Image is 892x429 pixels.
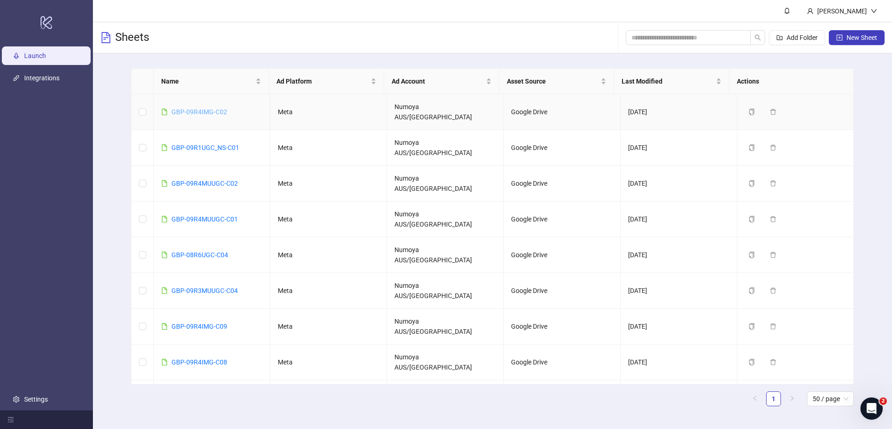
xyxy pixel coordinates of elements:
span: copy [748,252,755,258]
span: New Sheet [846,34,877,41]
td: [DATE] [621,94,737,130]
td: [DATE] [621,273,737,309]
span: copy [748,287,755,294]
td: Numoya AUS/[GEOGRAPHIC_DATA] [387,94,504,130]
span: right [789,396,795,401]
td: Numoya AUS/[GEOGRAPHIC_DATA] [387,166,504,201]
span: left [752,396,758,401]
th: Ad Platform [269,69,384,94]
td: Google Drive [504,130,620,166]
span: file [161,287,168,294]
td: [DATE] [621,344,737,380]
span: Ad Account [392,76,484,86]
th: Name [154,69,269,94]
td: Google Drive [504,380,620,416]
td: Google Drive [504,201,620,237]
td: Meta [270,201,387,237]
td: Numoya AUS/[GEOGRAPHIC_DATA] [387,380,504,416]
a: GBP-09R1UGC_NS-C01 [171,144,239,151]
button: right [785,391,800,406]
li: Previous Page [748,391,762,406]
span: copy [748,359,755,365]
span: copy [748,216,755,222]
li: Next Page [785,391,800,406]
span: Ad Platform [276,76,369,86]
td: Numoya AUS/[GEOGRAPHIC_DATA] [387,309,504,344]
span: delete [770,359,776,365]
span: file [161,359,168,365]
span: search [754,34,761,41]
a: GBP-09R4IMG-C08 [171,358,227,366]
span: delete [770,252,776,258]
td: Google Drive [504,94,620,130]
span: copy [748,180,755,187]
h3: Sheets [115,30,149,45]
td: Numoya AUS/[GEOGRAPHIC_DATA] [387,237,504,273]
a: Settings [24,396,48,403]
span: Add Folder [787,34,818,41]
a: GBP-09R4IMG-C02 [171,108,227,116]
a: GBP-09R4MUUGC-C02 [171,180,238,187]
td: Meta [270,130,387,166]
span: bell [784,7,790,14]
a: Integrations [24,74,59,82]
span: Asset Source [507,76,599,86]
span: delete [770,180,776,187]
td: [DATE] [621,237,737,273]
td: Google Drive [504,309,620,344]
span: folder-add [776,34,783,41]
span: down [871,8,877,14]
a: GBP-08R6UGC-C04 [171,251,228,259]
span: file [161,216,168,222]
span: file [161,109,168,115]
span: 50 / page [813,392,848,406]
span: copy [748,109,755,115]
a: GBP-09R4IMG-C09 [171,323,227,330]
span: file-text [100,32,111,43]
td: Meta [270,309,387,344]
span: delete [770,144,776,151]
span: file [161,144,168,151]
span: delete [770,287,776,294]
th: Last Modified [614,69,729,94]
span: menu-fold [7,416,14,423]
li: 1 [766,391,781,406]
span: delete [770,323,776,330]
td: Google Drive [504,237,620,273]
td: Meta [270,273,387,309]
th: Actions [729,69,845,94]
a: 1 [767,392,780,406]
a: GBP-09R3MUUGC-C04 [171,287,238,294]
span: plus-square [836,34,843,41]
div: [PERSON_NAME] [813,6,871,16]
span: Name [161,76,254,86]
span: delete [770,109,776,115]
span: Last Modified [622,76,714,86]
td: Numoya AUS/[GEOGRAPHIC_DATA] [387,273,504,309]
td: [DATE] [621,201,737,237]
span: user [807,8,813,14]
td: Numoya AUS/[GEOGRAPHIC_DATA] [387,201,504,237]
button: left [748,391,762,406]
button: Add Folder [769,30,825,45]
td: Meta [270,380,387,416]
th: Ad Account [384,69,499,94]
button: New Sheet [829,30,885,45]
td: Meta [270,344,387,380]
th: Asset Source [499,69,615,94]
td: Meta [270,237,387,273]
td: [DATE] [621,309,737,344]
span: file [161,180,168,187]
td: [DATE] [621,130,737,166]
td: Numoya AUS/[GEOGRAPHIC_DATA] [387,130,504,166]
td: Numoya AUS/[GEOGRAPHIC_DATA] [387,344,504,380]
span: file [161,323,168,330]
a: GBP-09R4MUUGC-C01 [171,215,238,223]
td: Google Drive [504,273,620,309]
td: Google Drive [504,344,620,380]
iframe: Intercom live chat [860,397,883,420]
td: Google Drive [504,166,620,201]
td: [DATE] [621,380,737,416]
td: [DATE] [621,166,737,201]
span: copy [748,323,755,330]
